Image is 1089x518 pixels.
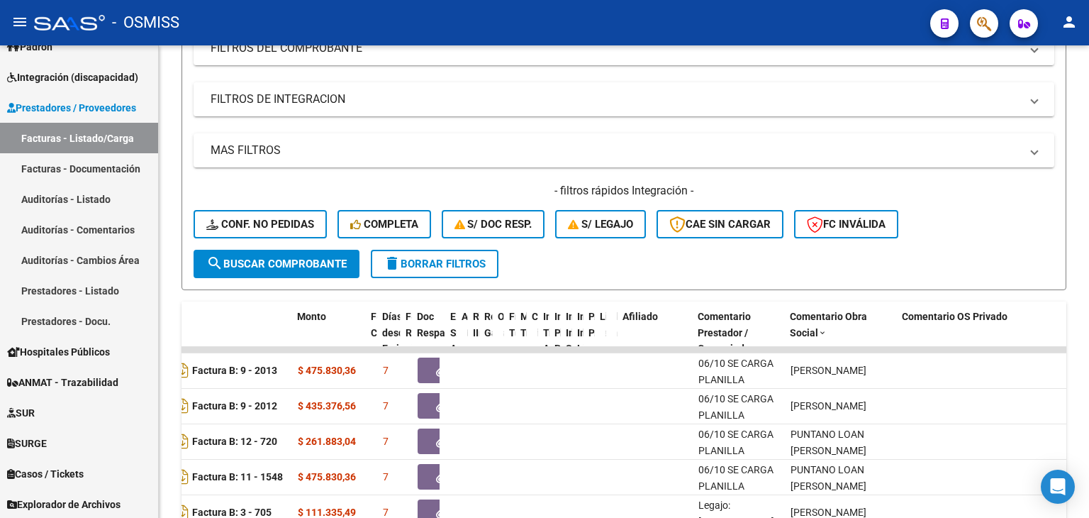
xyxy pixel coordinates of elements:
span: Fecha Transferido [509,311,562,338]
datatable-header-cell: Retencion IIBB [467,302,479,380]
span: Conf. no pedidas [206,218,314,231]
datatable-header-cell: Integracion Periodo Presentacion [549,302,560,380]
datatable-header-cell: Doc Respaldatoria [411,302,445,380]
button: Buscar Comprobante [194,250,359,278]
span: Buscar Comprobante [206,258,347,270]
button: Borrar Filtros [371,250,498,278]
span: - OSMISS [112,7,179,38]
span: Afiliado [622,311,658,322]
span: Completa [350,218,418,231]
div: Open Intercom Messenger [1041,470,1075,504]
mat-icon: delete [384,255,401,272]
datatable-header-cell: CPBT [149,302,291,380]
span: 7 [383,400,389,412]
mat-panel-title: FILTROS DEL COMPROBANTE [211,40,1020,56]
span: OP [498,311,511,322]
span: [PERSON_NAME] [791,507,866,518]
strong: $ 435.376,56 [298,400,356,412]
datatable-header-cell: Comentario Prestador / Gerenciador [692,302,784,380]
span: Comentario Obra Social [790,311,867,338]
mat-icon: person [1061,13,1078,31]
span: [PERSON_NAME] [791,400,866,412]
datatable-header-cell: Integracion Tipo Archivo [537,302,549,380]
mat-expansion-panel-header: FILTROS DEL COMPROBANTE [194,31,1054,65]
mat-icon: search [206,255,223,272]
span: Fecha Recibido [406,311,445,338]
span: Integracion Importe Sol. [566,311,618,355]
span: Monto Transferido [520,311,574,338]
span: 7 [383,471,389,483]
span: Fecha Cpbt [371,311,398,338]
span: [PERSON_NAME] [791,365,866,376]
span: 06/10 SE CARGA PLANILLA CORRECTA -SIN LEGAJO PARA ASOCIAR-CARGADO 10/09 [698,358,774,450]
i: Descargar documento [174,465,192,488]
span: Comprobante [532,311,593,322]
span: ANMAT - Trazabilidad [7,375,118,390]
span: Días desde Emisión [382,311,418,355]
datatable-header-cell: Monto Transferido [515,302,526,380]
span: Prestadores / Proveedores [7,100,136,116]
datatable-header-cell: Integracion Importe Liq. [571,302,583,380]
mat-icon: menu [11,13,28,31]
strong: Factura B: 11 - 1548 [192,472,283,483]
mat-panel-title: MAS FILTROS [211,143,1020,158]
span: PUNTANO LOAN [PERSON_NAME] [791,464,866,492]
button: FC Inválida [794,210,898,238]
span: SUR [7,405,35,421]
datatable-header-cell: Integracion Importe Sol. [560,302,571,380]
datatable-header-cell: Monto [291,302,365,380]
span: Expediente SUR Asociado [450,311,501,355]
span: 7 [383,507,389,518]
datatable-header-cell: Período Prestación [583,302,594,380]
mat-panel-title: FILTROS DE INTEGRACION [211,92,1020,107]
datatable-header-cell: Fecha Recibido [400,302,411,380]
span: FC Inválida [807,218,886,231]
span: PUNTANO LOAN [PERSON_NAME] [791,429,866,456]
span: 7 [383,365,389,376]
datatable-header-cell: Expediente SUR Asociado [445,302,456,380]
span: Hospitales Públicos [7,344,110,360]
span: Comentario OS Privado [902,311,1007,322]
span: Integración (discapacidad) [7,70,138,85]
datatable-header-cell: Retención Ganancias [479,302,492,380]
datatable-header-cell: OP [492,302,503,380]
span: Auditoria [462,311,503,322]
strong: Factura B: 12 - 720 [192,436,277,448]
span: S/ Doc Resp. [454,218,532,231]
span: Integracion Importe Liq. [577,311,629,355]
button: Conf. no pedidas [194,210,327,238]
i: Descargar documento [174,395,192,417]
button: S/ Doc Resp. [442,210,545,238]
strong: $ 475.830,36 [298,471,356,483]
span: Monto [297,311,326,322]
strong: Factura B: 9 - 2012 [192,401,277,412]
span: Doc Respaldatoria [417,311,481,338]
i: Descargar documento [174,430,192,453]
datatable-header-cell: Fecha Transferido [503,302,515,380]
span: Legajo [600,311,631,322]
datatable-header-cell: Afiliado [617,302,692,380]
button: CAE SIN CARGAR [657,210,783,238]
h4: - filtros rápidos Integración - [194,183,1054,199]
strong: $ 475.830,36 [298,365,356,376]
span: Retención Ganancias [484,311,532,338]
datatable-header-cell: Legajo [594,302,605,380]
span: Integracion Periodo Presentacion [554,311,615,355]
datatable-header-cell: Días desde Emisión [376,302,400,380]
span: Período Prestación [588,311,637,338]
span: Borrar Filtros [384,258,486,270]
mat-expansion-panel-header: MAS FILTROS [194,133,1054,167]
i: Descargar documento [174,359,192,382]
button: S/ legajo [555,210,646,238]
span: Padrón [7,39,52,55]
span: CAE SIN CARGAR [669,218,771,231]
span: Integracion Tipo Archivo [543,311,595,355]
span: Casos / Tickets [7,466,84,482]
span: SURGE [7,436,47,451]
span: S/ legajo [568,218,633,231]
strong: Factura B: 9 - 2013 [192,365,277,377]
datatable-header-cell: Fecha Cpbt [365,302,376,380]
span: 06/10 SE CARGA PLANILLA CORRECTA-SIN LEGAJO PARA ASOCIAR-CARGADO 10/09 [698,393,774,485]
span: 7 [383,436,389,447]
datatable-header-cell: Comentario Obra Social [784,302,896,380]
